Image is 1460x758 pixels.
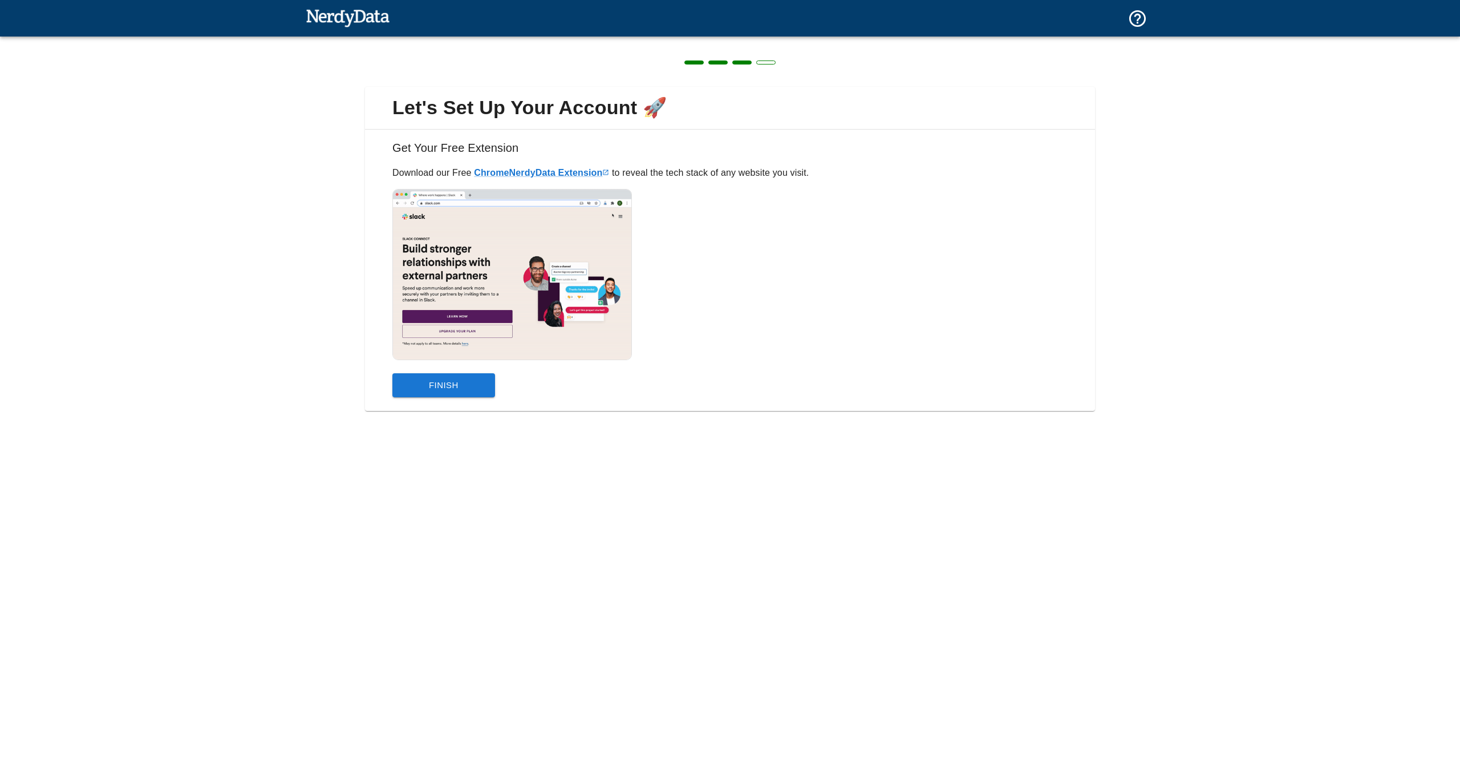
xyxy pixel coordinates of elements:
a: ChromeNerdyData Extension [474,168,609,178]
iframe: Drift Widget Chat Controller [1403,677,1446,720]
p: Download our Free to reveal the tech stack of any website you visit. [392,166,1068,180]
button: Finish [392,373,495,397]
img: NerdyData.com [306,6,390,29]
button: Support and Documentation [1121,2,1154,35]
span: Let's Set Up Your Account 🚀 [374,96,1086,120]
h6: Get Your Free Extension [374,139,1086,166]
